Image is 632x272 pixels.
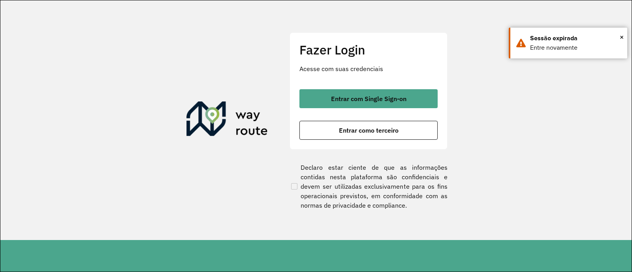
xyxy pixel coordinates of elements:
span: Entrar com Single Sign-on [331,96,406,102]
h2: Fazer Login [299,42,438,57]
p: Acesse com suas credenciais [299,64,438,73]
img: Roteirizador AmbevTech [186,101,268,139]
button: button [299,89,438,108]
div: Entre novamente [530,43,621,53]
span: Entrar como terceiro [339,127,399,133]
button: Close [620,31,624,43]
button: button [299,121,438,140]
label: Declaro estar ciente de que as informações contidas nesta plataforma são confidenciais e devem se... [290,163,448,210]
div: Sessão expirada [530,34,621,43]
span: × [620,31,624,43]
